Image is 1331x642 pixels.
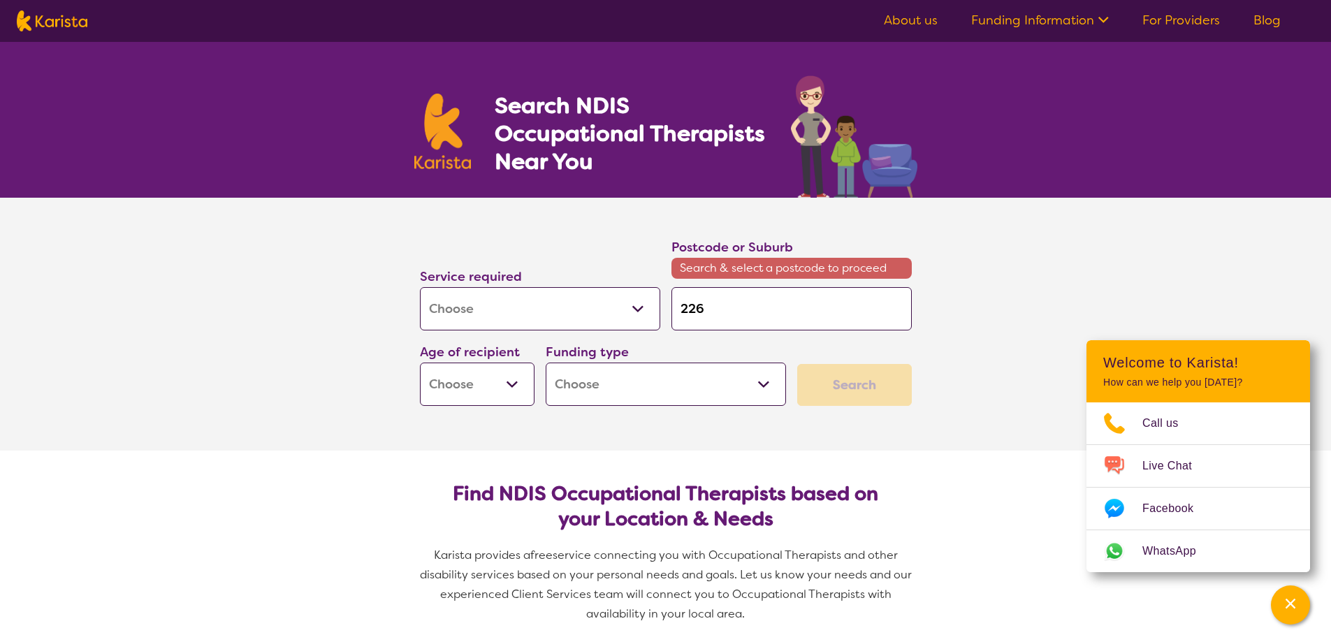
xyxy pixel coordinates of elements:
[546,344,629,360] label: Funding type
[434,548,530,562] span: Karista provides a
[884,12,938,29] a: About us
[1086,402,1310,572] ul: Choose channel
[1086,530,1310,572] a: Web link opens in a new tab.
[17,10,87,31] img: Karista logo
[791,75,917,198] img: occupational-therapy
[420,548,915,621] span: service connecting you with Occupational Therapists and other disability services based on your p...
[1103,354,1293,371] h2: Welcome to Karista!
[971,12,1109,29] a: Funding Information
[671,287,912,330] input: Type
[671,239,793,256] label: Postcode or Suburb
[420,268,522,285] label: Service required
[420,344,520,360] label: Age of recipient
[1271,585,1310,625] button: Channel Menu
[1142,455,1209,476] span: Live Chat
[1142,12,1220,29] a: For Providers
[1253,12,1281,29] a: Blog
[495,92,766,175] h1: Search NDIS Occupational Therapists Near You
[1086,340,1310,572] div: Channel Menu
[1142,413,1195,434] span: Call us
[530,548,553,562] span: free
[671,258,912,279] span: Search & select a postcode to proceed
[1142,541,1213,562] span: WhatsApp
[414,94,472,169] img: Karista logo
[1142,498,1210,519] span: Facebook
[1103,377,1293,388] p: How can we help you [DATE]?
[431,481,901,532] h2: Find NDIS Occupational Therapists based on your Location & Needs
